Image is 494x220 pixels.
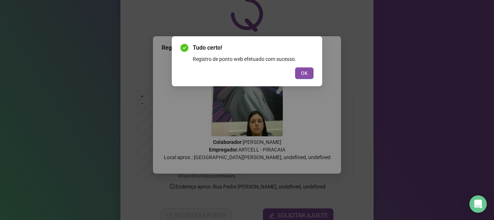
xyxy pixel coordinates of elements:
span: OK [301,69,308,77]
span: check-circle [180,44,188,52]
div: Open Intercom Messenger [469,195,487,213]
div: Registro de ponto web efetuado com sucesso. [193,55,314,63]
span: Tudo certo! [193,43,314,52]
button: OK [295,67,314,79]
